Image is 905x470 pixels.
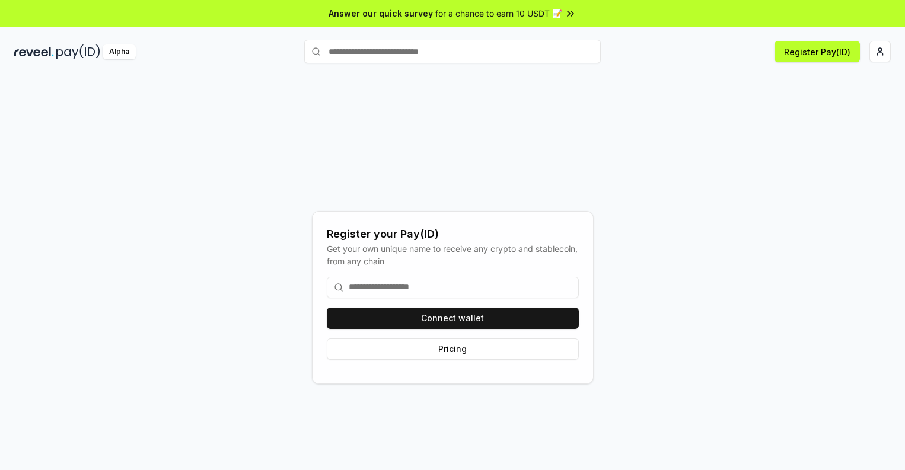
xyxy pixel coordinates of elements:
button: Register Pay(ID) [775,41,860,62]
div: Alpha [103,44,136,59]
div: Get your own unique name to receive any crypto and stablecoin, from any chain [327,242,579,267]
span: for a chance to earn 10 USDT 📝 [435,7,562,20]
button: Pricing [327,338,579,360]
img: reveel_dark [14,44,54,59]
div: Register your Pay(ID) [327,226,579,242]
img: pay_id [56,44,100,59]
span: Answer our quick survey [329,7,433,20]
button: Connect wallet [327,308,579,329]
